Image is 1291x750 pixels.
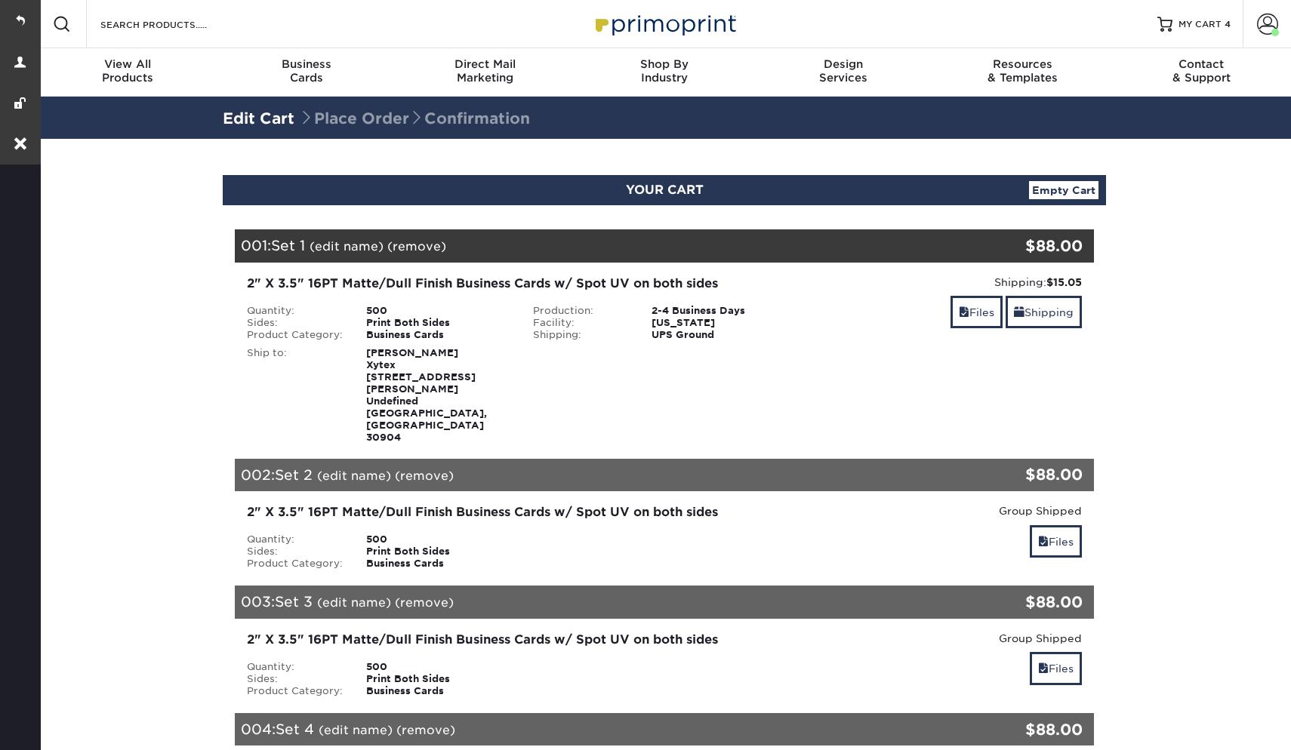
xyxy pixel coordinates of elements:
[247,631,796,649] div: 2" X 3.5" 16PT Matte/Dull Finish Business Cards w/ Spot UV on both sides
[951,463,1083,486] div: $88.00
[395,595,454,610] a: (remove)
[276,721,314,737] span: Set 4
[217,57,396,85] div: Cards
[235,229,951,263] div: 001:
[951,296,1003,328] a: Files
[1014,306,1024,318] span: shipping
[387,239,446,254] a: (remove)
[317,595,391,610] a: (edit name)
[1112,57,1291,85] div: & Support
[355,533,522,546] div: 500
[575,48,753,97] a: Shop ByIndustry
[522,305,641,317] div: Production:
[575,57,753,85] div: Industry
[1038,536,1049,548] span: files
[396,57,575,85] div: Marketing
[754,57,933,71] span: Design
[640,329,807,341] div: UPS Ground
[236,329,355,341] div: Product Category:
[223,109,294,128] a: Edit Cart
[640,305,807,317] div: 2-4 Business Days
[1038,662,1049,675] span: files
[38,57,217,71] span: View All
[1112,57,1291,71] span: Contact
[319,723,393,737] a: (edit name)
[933,57,1112,71] span: Resources
[1029,181,1098,199] a: Empty Cart
[395,469,454,483] a: (remove)
[236,533,355,546] div: Quantity:
[310,239,384,254] a: (edit name)
[236,546,355,558] div: Sides:
[1006,296,1082,328] a: Shipping
[247,503,796,521] div: 2" X 3.5" 16PT Matte/Dull Finish Business Cards w/ Spot UV on both sides
[235,459,951,492] div: 002:
[589,8,740,40] img: Primoprint
[317,469,391,483] a: (edit name)
[575,57,753,71] span: Shop By
[275,466,313,483] span: Set 2
[959,306,969,318] span: files
[236,558,355,570] div: Product Category:
[235,586,951,619] div: 003:
[355,661,522,673] div: 500
[236,317,355,329] div: Sides:
[951,591,1083,613] div: $88.00
[355,673,522,685] div: Print Both Sides
[299,109,530,128] span: Place Order Confirmation
[818,503,1082,518] div: Group Shipped
[818,275,1082,290] div: Shipping:
[236,305,355,317] div: Quantity:
[1030,525,1082,558] a: Files
[1030,652,1082,684] a: Files
[933,57,1112,85] div: & Templates
[522,329,641,341] div: Shipping:
[355,317,522,329] div: Print Both Sides
[217,48,396,97] a: BusinessCards
[247,275,796,293] div: 2" X 3.5" 16PT Matte/Dull Finish Business Cards w/ Spot UV on both sides
[217,57,396,71] span: Business
[236,347,355,444] div: Ship to:
[38,57,217,85] div: Products
[355,329,522,341] div: Business Cards
[1046,276,1082,288] strong: $15.05
[355,546,522,558] div: Print Both Sides
[640,317,807,329] div: [US_STATE]
[396,57,575,71] span: Direct Mail
[951,718,1083,741] div: $88.00
[1179,18,1222,31] span: MY CART
[38,48,217,97] a: View AllProducts
[355,305,522,317] div: 500
[933,48,1112,97] a: Resources& Templates
[1225,19,1231,29] span: 4
[99,15,246,33] input: SEARCH PRODUCTS.....
[396,48,575,97] a: Direct MailMarketing
[754,48,933,97] a: DesignServices
[236,661,355,673] div: Quantity:
[626,183,704,197] span: YOUR CART
[236,685,355,697] div: Product Category:
[235,713,951,746] div: 004:
[396,723,455,737] a: (remove)
[818,631,1082,646] div: Group Shipped
[522,317,641,329] div: Facility:
[366,347,487,443] strong: [PERSON_NAME] Xytex [STREET_ADDRESS][PERSON_NAME] Undefined [GEOGRAPHIC_DATA], [GEOGRAPHIC_DATA] ...
[754,57,933,85] div: Services
[355,685,522,697] div: Business Cards
[236,673,355,685] div: Sides:
[951,235,1083,257] div: $88.00
[271,237,305,254] span: Set 1
[1112,48,1291,97] a: Contact& Support
[355,558,522,570] div: Business Cards
[275,593,313,610] span: Set 3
